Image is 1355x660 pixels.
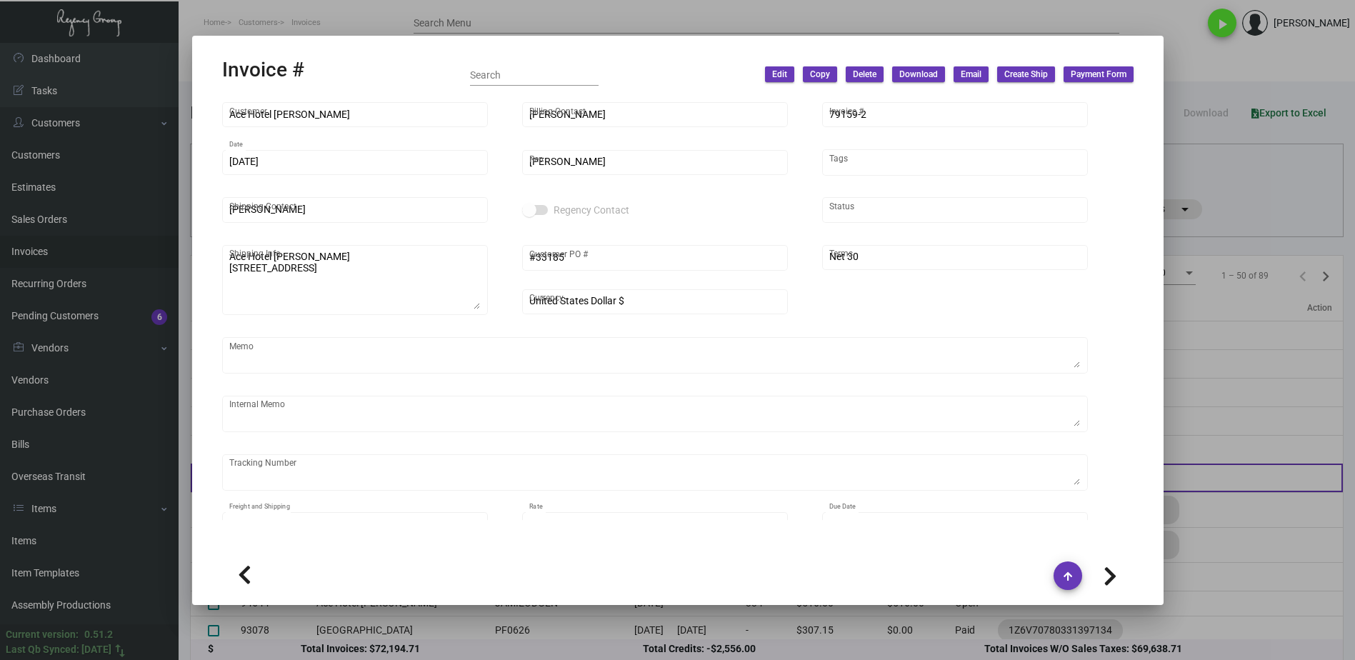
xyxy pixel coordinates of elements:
[846,66,884,82] button: Delete
[810,69,830,81] span: Copy
[961,69,981,81] span: Email
[6,627,79,642] div: Current version:
[954,66,989,82] button: Email
[997,66,1055,82] button: Create Ship
[1004,69,1048,81] span: Create Ship
[6,642,111,657] div: Last Qb Synced: [DATE]
[1071,69,1126,81] span: Payment Form
[772,69,787,81] span: Edit
[899,69,938,81] span: Download
[1064,66,1134,82] button: Payment Form
[554,201,629,219] span: Regency Contact
[84,627,113,642] div: 0.51.2
[803,66,837,82] button: Copy
[222,58,304,82] h2: Invoice #
[853,69,876,81] span: Delete
[892,66,945,82] button: Download
[765,66,794,82] button: Edit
